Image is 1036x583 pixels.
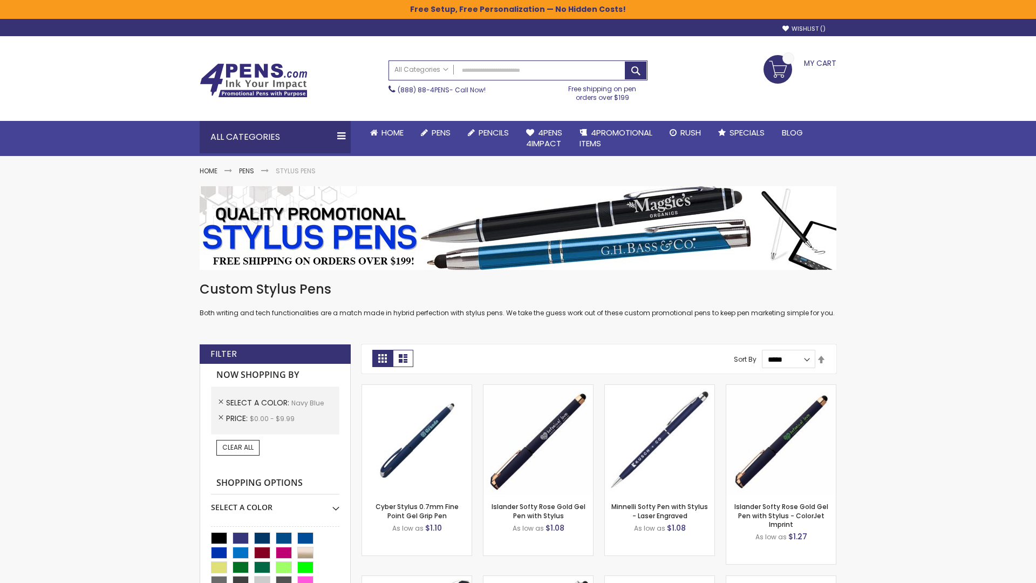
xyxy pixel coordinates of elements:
span: As low as [513,524,544,533]
span: Select A Color [226,397,291,408]
h1: Custom Stylus Pens [200,281,836,298]
span: Pens [432,127,451,138]
span: Navy Blue [291,398,324,408]
span: As low as [392,524,424,533]
div: Both writing and tech functionalities are a match made in hybrid perfection with stylus pens. We ... [200,281,836,318]
a: Minnelli Softy Pen with Stylus - Laser Engraved-Navy Blue [605,384,714,394]
span: All Categories [394,65,448,74]
a: 4PROMOTIONALITEMS [571,121,661,156]
a: Clear All [216,440,260,455]
span: As low as [755,532,787,541]
span: Rush [680,127,701,138]
strong: Shopping Options [211,472,339,495]
strong: Filter [210,348,237,360]
img: Cyber Stylus 0.7mm Fine Point Gel Grip Pen-Navy Blue [362,385,472,494]
span: Blog [782,127,803,138]
a: Home [200,166,217,175]
span: $0.00 - $9.99 [250,414,295,423]
span: 4PROMOTIONAL ITEMS [580,127,652,149]
a: Pencils [459,121,517,145]
span: Specials [730,127,765,138]
span: 4Pens 4impact [526,127,562,149]
span: Price [226,413,250,424]
a: Pens [239,166,254,175]
a: Islander Softy Rose Gold Gel Pen with Stylus - ColorJet Imprint [734,502,828,528]
a: 4Pens4impact [517,121,571,156]
span: $1.08 [546,523,564,533]
a: Islander Softy Rose Gold Gel Pen with Stylus - ColorJet Imprint-Navy Blue [726,384,836,394]
label: Sort By [734,355,756,364]
span: $1.10 [425,523,442,533]
a: Rush [661,121,710,145]
div: Free shipping on pen orders over $199 [557,80,648,102]
a: Pens [412,121,459,145]
a: Islander Softy Rose Gold Gel Pen with Stylus-Navy Blue [483,384,593,394]
span: $1.27 [788,531,807,542]
img: 4Pens Custom Pens and Promotional Products [200,63,308,98]
a: Minnelli Softy Pen with Stylus - Laser Engraved [611,502,708,520]
div: All Categories [200,121,351,153]
a: Cyber Stylus 0.7mm Fine Point Gel Grip Pen [376,502,459,520]
img: Islander Softy Rose Gold Gel Pen with Stylus - ColorJet Imprint-Navy Blue [726,385,836,494]
strong: Stylus Pens [276,166,316,175]
a: Blog [773,121,812,145]
a: All Categories [389,61,454,79]
a: (888) 88-4PENS [398,85,449,94]
span: - Call Now! [398,85,486,94]
span: Clear All [222,443,254,452]
a: Wishlist [782,25,826,33]
a: Home [362,121,412,145]
span: Home [381,127,404,138]
a: Specials [710,121,773,145]
img: Islander Softy Rose Gold Gel Pen with Stylus-Navy Blue [483,385,593,494]
img: Minnelli Softy Pen with Stylus - Laser Engraved-Navy Blue [605,385,714,494]
span: Pencils [479,127,509,138]
strong: Now Shopping by [211,364,339,387]
strong: Grid [372,350,393,367]
img: Stylus Pens [200,186,836,270]
a: Islander Softy Rose Gold Gel Pen with Stylus [492,502,585,520]
div: Select A Color [211,494,339,513]
a: Cyber Stylus 0.7mm Fine Point Gel Grip Pen-Navy Blue [362,384,472,394]
span: $1.08 [667,523,686,533]
span: As low as [634,524,665,533]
